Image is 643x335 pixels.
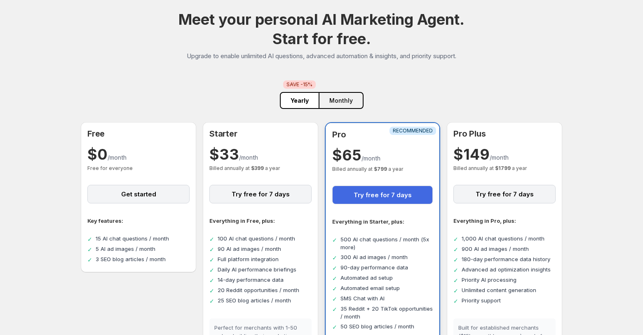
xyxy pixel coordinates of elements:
[87,165,190,172] p: Free for everyone
[453,185,556,203] button: Try free for 7 days
[332,305,337,314] span: ✓
[332,295,337,303] span: ✓
[340,323,414,331] span: 50 SEO blog articles / month
[340,295,385,303] span: SMS Chat with AI
[453,297,458,305] span: ✓
[209,165,312,172] p: Billed annually at a year
[178,10,465,49] h1: Meet your personal AI Marketing Agent.
[218,286,299,295] span: 20 Reddit opportunities / month
[286,81,312,88] span: SAVE -15%
[332,217,433,226] p: Everything in Starter, plus:
[87,245,92,254] span: ✓
[218,266,296,274] span: Daily AI performance briefings
[462,286,536,295] span: Unlimited content generation
[340,236,433,252] span: 500 AI chat questions / month (5x more)
[453,255,458,264] span: ✓
[209,276,214,285] span: ✓
[187,52,456,60] p: Upgrade to enable unlimited AI questions, advanced automation & insights, and priority support.
[87,145,108,163] span: $ 0
[332,264,337,272] span: ✓
[209,245,214,254] span: ✓
[218,235,295,243] span: 100 AI chat questions / month
[87,255,92,264] span: ✓
[332,146,361,164] span: $ 65
[218,297,291,305] span: 25 SEO blog articles / month
[453,266,458,274] span: ✓
[332,130,433,139] h2: Pro
[361,155,380,162] span: /month
[209,297,214,305] span: ✓
[453,165,556,172] p: Billed annually at a year
[251,165,264,171] strong: $ 399
[332,166,433,172] p: Billed annually at a year
[96,255,166,264] span: 3 SEO blog articles / month
[495,165,511,171] strong: $ 1799
[340,284,400,293] span: Automated email setup
[96,245,155,253] span: 5 AI ad images / month
[96,235,169,243] span: 15 AI chat questions / month
[209,286,214,295] span: ✓
[209,255,214,264] span: ✓
[218,276,284,284] span: 14-day performance data
[218,255,279,264] span: Full platform integration
[453,245,458,254] span: ✓
[209,129,312,139] h2: Starter
[332,186,433,204] button: Try free for 7 days
[453,217,556,225] p: Everything in Pro, plus:
[453,235,458,243] span: ✓
[340,253,408,262] span: 300 AI ad images / month
[87,129,190,139] h2: Free
[87,217,190,225] p: Key features:
[462,235,544,243] span: 1,000 AI chat questions / month
[218,245,281,253] span: 90 AI ad images / month
[453,145,490,163] span: $ 149
[332,236,337,244] span: ✓
[393,127,433,134] span: RECOMMENDED
[453,129,556,139] h2: Pro Plus
[374,166,387,172] strong: $ 799
[319,92,364,109] button: Monthly
[209,185,312,203] button: Try free for 7 days
[87,235,92,243] span: ✓
[332,323,337,331] span: ✓
[209,145,239,163] span: $ 33
[87,185,190,203] button: Get started
[332,253,337,262] span: ✓
[239,154,258,161] span: /month
[462,255,550,264] span: 180-day performance data history
[209,266,214,274] span: ✓
[340,264,408,272] span: 90-day performance data
[462,266,551,274] span: Advanced ad optimization insights
[462,245,529,253] span: 900 AI ad images / month
[280,92,319,109] button: Yearly
[332,284,337,293] span: ✓
[340,274,393,282] span: Automated ad setup
[453,286,458,295] span: ✓
[462,276,516,284] span: Priority AI processing
[490,154,509,161] span: /month
[108,154,127,161] span: /month
[453,276,458,285] span: ✓
[209,217,312,225] p: Everything in Free, plus:
[462,297,501,305] span: Priority support
[209,235,214,243] span: ✓
[340,305,433,321] span: 35 Reddit + 20 TikTok opportunities / month
[272,30,371,48] span: Start for free.
[332,274,337,283] span: ✓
